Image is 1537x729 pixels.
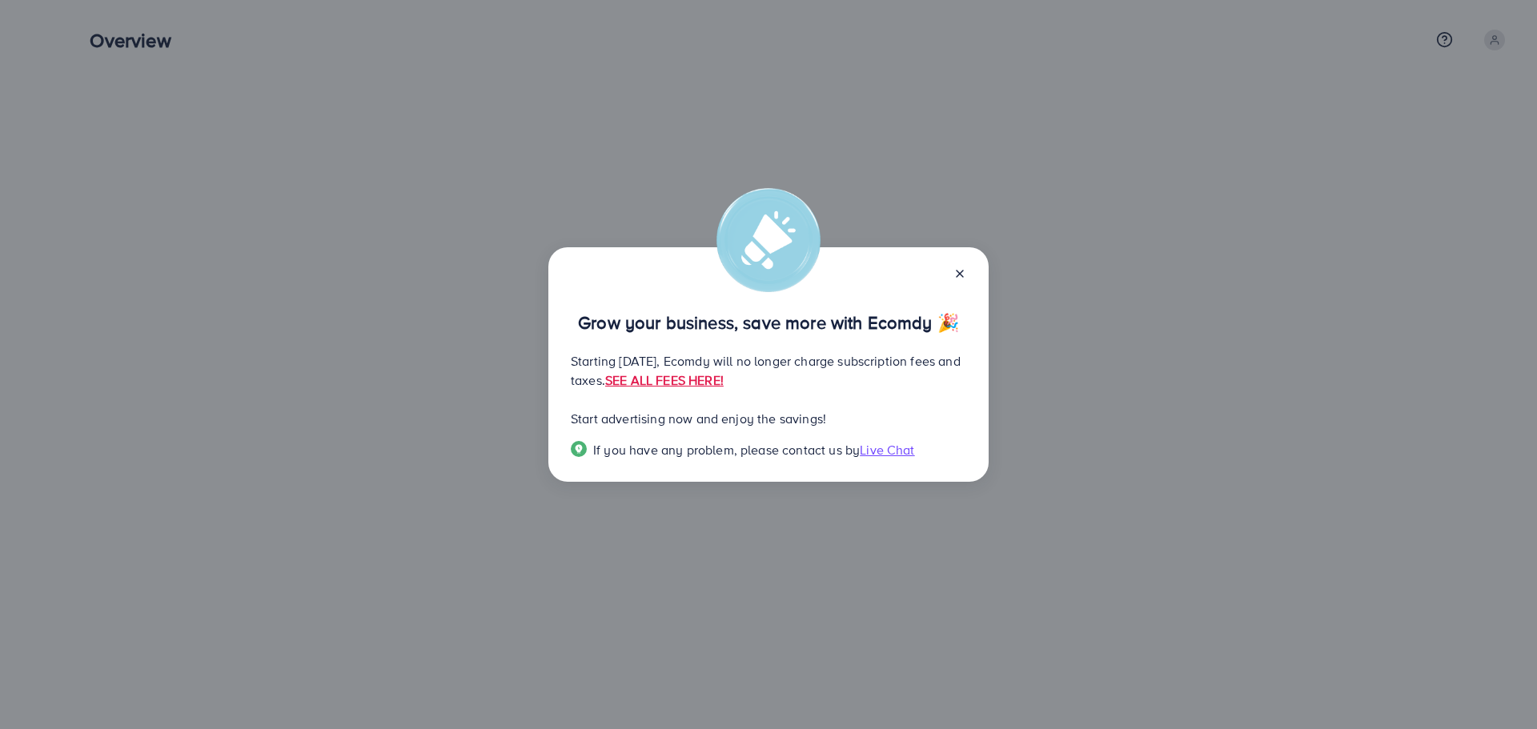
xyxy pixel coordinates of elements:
[571,351,966,390] p: Starting [DATE], Ecomdy will no longer charge subscription fees and taxes.
[571,313,966,332] p: Grow your business, save more with Ecomdy 🎉
[593,441,860,459] span: If you have any problem, please contact us by
[716,188,821,292] img: alert
[605,371,724,389] a: SEE ALL FEES HERE!
[860,441,914,459] span: Live Chat
[571,441,587,457] img: Popup guide
[571,409,966,428] p: Start advertising now and enjoy the savings!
